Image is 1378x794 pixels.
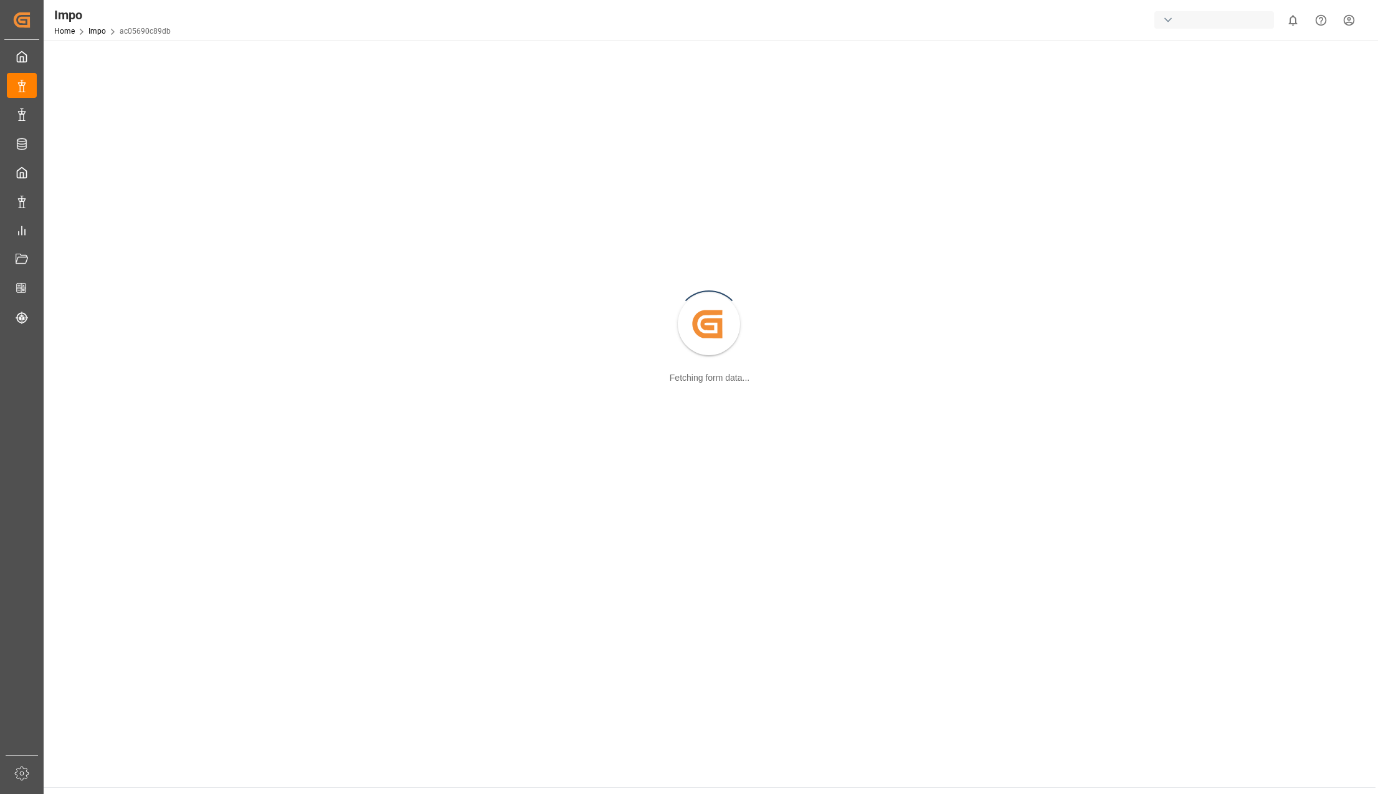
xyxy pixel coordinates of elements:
[1307,6,1335,34] button: Help Center
[670,371,749,385] div: Fetching form data...
[54,27,75,36] a: Home
[54,6,171,24] div: Impo
[1279,6,1307,34] button: show 0 new notifications
[88,27,106,36] a: Impo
